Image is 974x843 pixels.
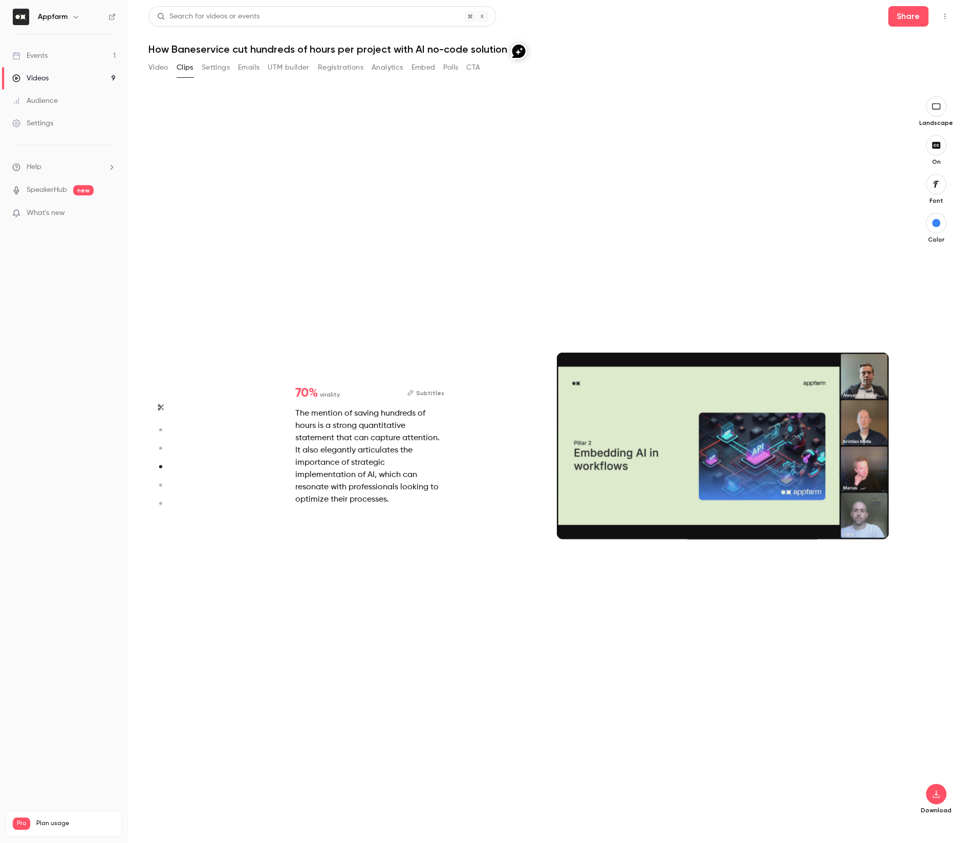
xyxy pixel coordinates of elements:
a: SpeakerHub [27,185,67,196]
p: Font [920,197,953,205]
p: Color [920,235,953,244]
button: Video [148,59,168,76]
li: help-dropdown-opener [12,162,116,172]
div: Settings [12,118,53,128]
span: new [73,185,94,196]
div: Audience [12,96,58,106]
p: On [920,158,953,166]
span: Pro [13,818,30,830]
h6: Appfarm [38,12,68,22]
span: Help [27,162,41,172]
span: What's new [27,208,65,219]
button: Top Bar Actions [937,8,954,25]
button: Registrations [318,59,363,76]
div: Videos [12,73,49,83]
button: Analytics [372,59,403,76]
button: Clips [177,59,193,76]
button: Embed [412,59,436,76]
iframe: Noticeable Trigger [103,209,116,218]
button: UTM builder [268,59,310,76]
button: Polls [444,59,459,76]
span: 70 % [295,387,318,399]
button: Subtitles [407,387,444,399]
button: CTA [467,59,481,76]
span: virality [320,390,340,399]
img: Appfarm [13,9,29,25]
button: Emails [238,59,259,76]
div: Search for videos or events [157,11,259,22]
p: Landscape [920,119,954,127]
h1: How Baneservice cut hundreds of hours per project with AI no-code solution [148,43,954,55]
span: Plan usage [36,820,115,828]
p: Download [920,807,953,815]
button: Settings [202,59,230,76]
button: Share [889,6,929,27]
div: Events [12,51,48,61]
div: The mention of saving hundreds of hours is a strong quantitative statement that can capture atten... [295,407,444,506]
